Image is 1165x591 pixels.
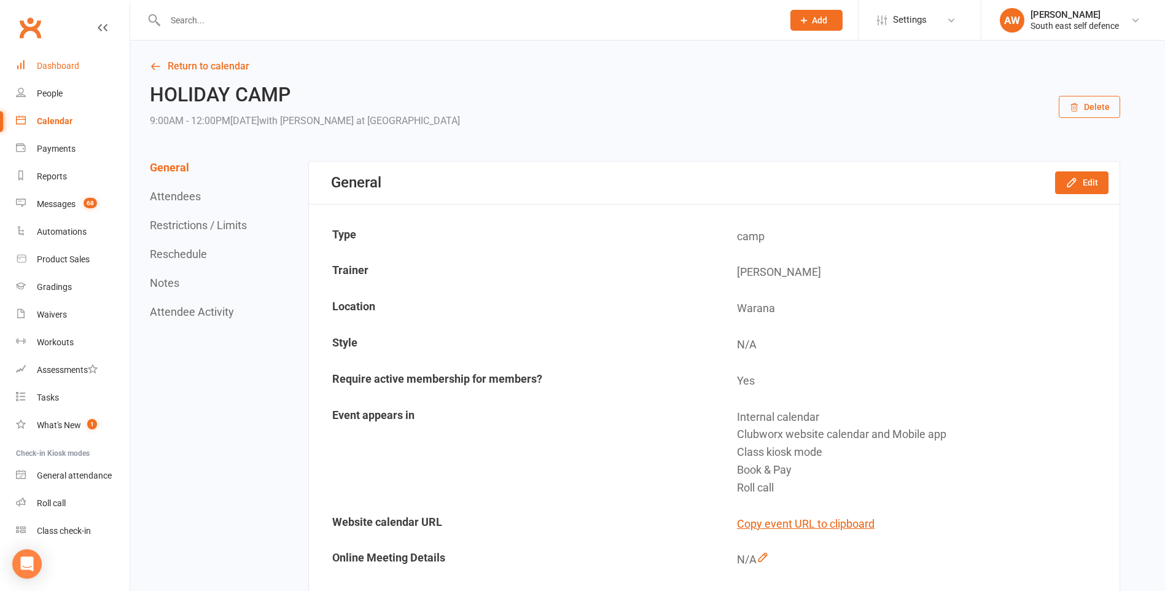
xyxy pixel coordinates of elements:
td: Location [310,291,714,326]
div: Dashboard [37,61,79,71]
a: Roll call [16,490,130,517]
div: South east self defence [1031,20,1119,31]
button: Reschedule [150,248,207,260]
div: Internal calendar [737,409,1110,426]
div: Messages [37,199,76,209]
span: 1 [87,419,97,429]
td: Yes [715,364,1118,399]
td: [PERSON_NAME] [715,255,1118,290]
a: Clubworx [15,12,45,43]
div: Waivers [37,310,67,319]
td: Trainer [310,255,714,290]
td: Style [310,327,714,362]
div: People [37,88,63,98]
a: Assessments [16,356,130,384]
div: Open Intercom Messenger [12,549,42,579]
td: Warana [715,291,1118,326]
button: Add [790,10,843,31]
div: General attendance [37,471,112,480]
div: Tasks [37,393,59,402]
div: Roll call [737,479,1110,497]
a: Return to calendar [150,58,1120,75]
div: Gradings [37,282,72,292]
button: General [150,161,189,174]
a: Tasks [16,384,130,412]
span: Settings [893,6,927,34]
a: Gradings [16,273,130,301]
td: Website calendar URL [310,507,714,542]
button: Copy event URL to clipboard [737,515,875,533]
a: What's New1 [16,412,130,439]
div: What's New [37,420,81,430]
div: Assessments [37,365,98,375]
a: Waivers [16,301,130,329]
div: Class kiosk mode [737,444,1110,461]
button: Attendees [150,190,201,203]
h2: HOLIDAY CAMP [150,84,460,106]
div: Automations [37,227,87,237]
a: Automations [16,218,130,246]
a: General attendance kiosk mode [16,462,130,490]
button: Restrictions / Limits [150,219,247,232]
a: Payments [16,135,130,163]
a: People [16,80,130,108]
div: Clubworx website calendar and Mobile app [737,426,1110,444]
span: with [PERSON_NAME] [259,115,354,127]
a: Messages 68 [16,190,130,218]
td: Event appears in [310,400,714,506]
span: at [GEOGRAPHIC_DATA] [356,115,460,127]
a: Product Sales [16,246,130,273]
div: Workouts [37,337,74,347]
a: Class kiosk mode [16,517,130,545]
td: Online Meeting Details [310,542,714,577]
a: Dashboard [16,52,130,80]
button: Notes [150,276,179,289]
td: camp [715,219,1118,254]
td: Require active membership for members? [310,364,714,399]
div: Class check-in [37,526,91,536]
input: Search... [162,12,774,29]
button: Attendee Activity [150,305,234,318]
div: 9:00AM - 12:00PM[DATE] [150,112,460,130]
span: 68 [84,198,97,208]
div: Book & Pay [737,461,1110,479]
div: General [331,174,381,191]
a: Workouts [16,329,130,356]
button: Edit [1055,171,1109,194]
button: Delete [1059,96,1120,118]
div: Reports [37,171,67,181]
td: Type [310,219,714,254]
div: N/A [737,551,1110,569]
div: Product Sales [37,254,90,264]
div: Payments [37,144,76,154]
div: [PERSON_NAME] [1031,9,1119,20]
div: Calendar [37,116,72,126]
td: N/A [715,327,1118,362]
a: Reports [16,163,130,190]
div: AW [1000,8,1024,33]
span: Add [812,15,827,25]
div: Roll call [37,498,66,508]
a: Calendar [16,108,130,135]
